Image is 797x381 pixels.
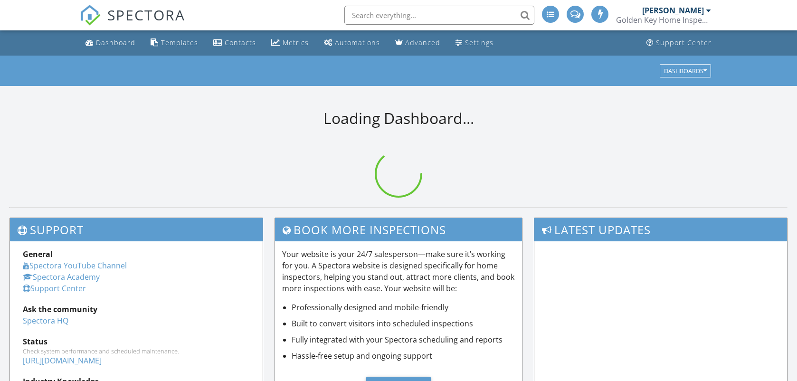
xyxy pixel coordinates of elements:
[292,318,515,329] li: Built to convert visitors into scheduled inspections
[23,347,250,355] div: Check system performance and scheduled maintenance.
[23,355,102,366] a: [URL][DOMAIN_NAME]
[10,218,263,241] h3: Support
[161,38,198,47] div: Templates
[335,38,380,47] div: Automations
[642,6,704,15] div: [PERSON_NAME]
[664,67,707,74] div: Dashboards
[209,34,260,52] a: Contacts
[275,218,522,241] h3: Book More Inspections
[344,6,534,25] input: Search everything...
[465,38,493,47] div: Settings
[391,34,444,52] a: Advanced
[282,248,515,294] p: Your website is your 24/7 salesperson—make sure it’s working for you. A Spectora website is desig...
[292,334,515,345] li: Fully integrated with your Spectora scheduling and reports
[452,34,497,52] a: Settings
[292,350,515,362] li: Hassle-free setup and ongoing support
[283,38,309,47] div: Metrics
[80,5,101,26] img: The Best Home Inspection Software - Spectora
[292,302,515,313] li: Professionally designed and mobile-friendly
[23,249,53,259] strong: General
[82,34,139,52] a: Dashboard
[656,38,712,47] div: Support Center
[534,218,787,241] h3: Latest Updates
[23,304,250,315] div: Ask the community
[660,64,711,77] button: Dashboards
[405,38,440,47] div: Advanced
[107,5,185,25] span: SPECTORA
[267,34,313,52] a: Metrics
[23,272,100,282] a: Spectora Academy
[320,34,384,52] a: Automations (Advanced)
[643,34,715,52] a: Support Center
[147,34,202,52] a: Templates
[225,38,256,47] div: Contacts
[80,13,185,33] a: SPECTORA
[23,315,68,326] a: Spectora HQ
[23,336,250,347] div: Status
[616,15,711,25] div: Golden Key Home Inspections, LLC
[96,38,135,47] div: Dashboard
[23,260,127,271] a: Spectora YouTube Channel
[23,283,86,294] a: Support Center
